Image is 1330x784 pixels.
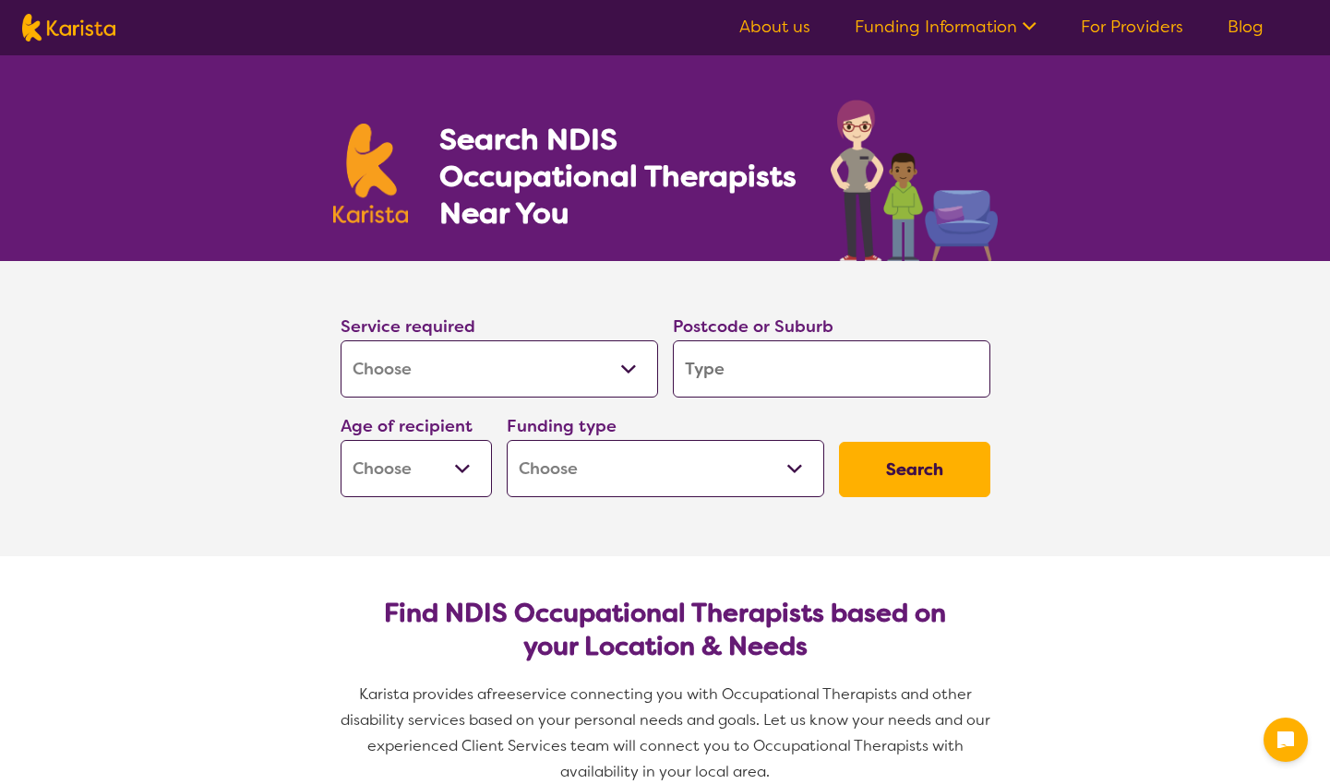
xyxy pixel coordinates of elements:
span: service connecting you with Occupational Therapists and other disability services based on your p... [341,684,994,781]
img: occupational-therapy [831,100,998,261]
label: Age of recipient [341,415,473,437]
label: Postcode or Suburb [673,315,833,338]
img: Karista logo [22,14,115,42]
button: Search [839,442,990,497]
a: For Providers [1081,16,1183,38]
h1: Search NDIS Occupational Therapists Near You [439,121,798,232]
span: free [486,684,516,704]
a: Funding Information [855,16,1036,38]
a: About us [739,16,810,38]
span: Karista provides a [359,684,486,704]
label: Funding type [507,415,617,437]
img: Karista logo [333,124,409,223]
h2: Find NDIS Occupational Therapists based on your Location & Needs [355,597,976,663]
label: Service required [341,315,475,338]
input: Type [673,340,990,398]
a: Blog [1228,16,1264,38]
